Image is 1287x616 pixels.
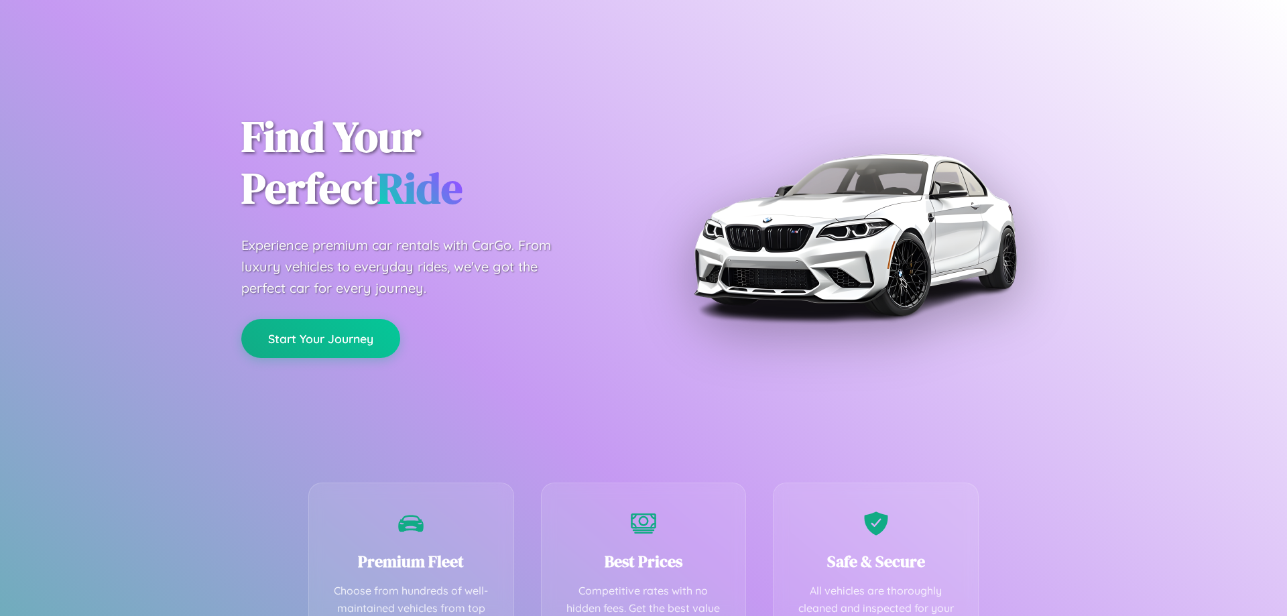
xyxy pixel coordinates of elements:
[241,235,576,299] p: Experience premium car rentals with CarGo. From luxury vehicles to everyday rides, we've got the ...
[241,319,400,358] button: Start Your Journey
[241,111,623,214] h1: Find Your Perfect
[794,550,958,572] h3: Safe & Secure
[377,159,463,217] span: Ride
[562,550,726,572] h3: Best Prices
[329,550,493,572] h3: Premium Fleet
[687,67,1022,402] img: Premium BMW car rental vehicle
